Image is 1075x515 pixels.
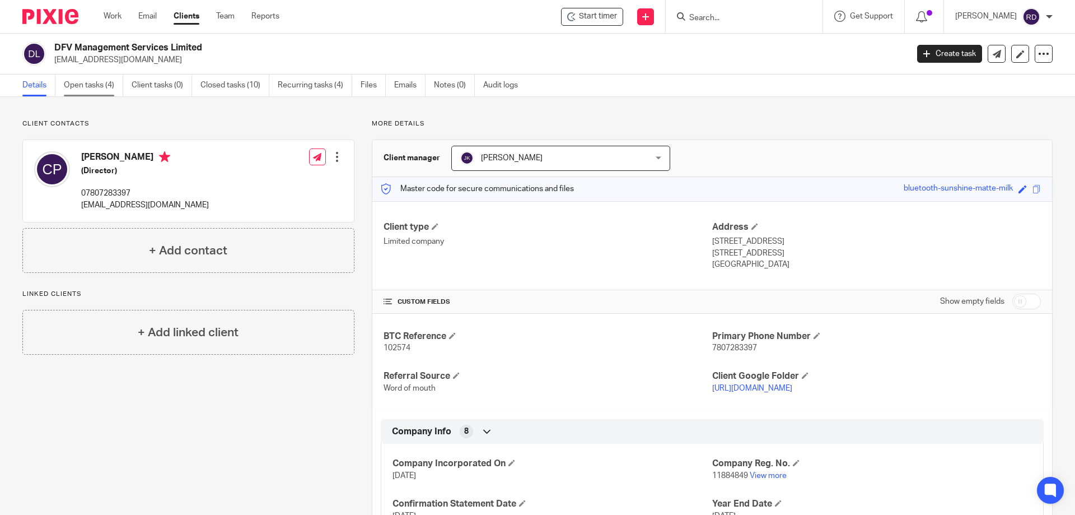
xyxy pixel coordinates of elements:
[278,75,352,96] a: Recurring tasks (4)
[159,151,170,163] i: Primary
[1022,8,1040,26] img: svg%3E
[81,151,209,165] h4: [PERSON_NAME]
[54,54,900,66] p: [EMAIL_ADDRESS][DOMAIN_NAME]
[434,75,475,96] a: Notes (0)
[392,498,712,510] h4: Confirmation Statement Date
[174,11,199,22] a: Clients
[132,75,192,96] a: Client tasks (0)
[750,472,787,480] a: View more
[81,199,209,211] p: [EMAIL_ADDRESS][DOMAIN_NAME]
[216,11,235,22] a: Team
[22,75,55,96] a: Details
[712,458,1032,470] h4: Company Reg. No.
[712,370,1041,382] h4: Client Google Folder
[712,331,1041,342] h4: Primary Phone Number
[904,183,1013,196] div: bluetooth-sunshine-matte-milk
[940,296,1004,307] label: Show empty fields
[22,290,354,299] p: Linked clients
[381,183,574,194] p: Master code for secure communications and files
[464,426,469,437] span: 8
[688,13,789,24] input: Search
[384,344,410,352] span: 102574
[460,151,474,165] img: svg%3E
[394,75,426,96] a: Emails
[81,165,209,177] h5: (Director)
[22,119,354,128] p: Client contacts
[22,42,46,66] img: svg%3E
[138,11,157,22] a: Email
[384,384,436,392] span: Word of mouth
[200,75,269,96] a: Closed tasks (10)
[561,8,623,26] div: DFV Management Services Limited
[384,298,712,307] h4: CUSTOM FIELDS
[579,11,617,22] span: Start timer
[384,221,712,233] h4: Client type
[372,119,1053,128] p: More details
[392,458,712,470] h4: Company Incorporated On
[22,9,78,24] img: Pixie
[712,221,1041,233] h4: Address
[361,75,386,96] a: Files
[392,472,416,480] span: [DATE]
[384,236,712,247] p: Limited company
[955,11,1017,22] p: [PERSON_NAME]
[712,472,748,480] span: 11884849
[712,384,792,392] a: [URL][DOMAIN_NAME]
[54,42,731,54] h2: DFV Management Services Limited
[712,259,1041,270] p: [GEOGRAPHIC_DATA]
[64,75,123,96] a: Open tasks (4)
[712,498,1032,510] h4: Year End Date
[384,370,712,382] h4: Referral Source
[251,11,279,22] a: Reports
[712,344,757,352] span: 7807283397
[712,248,1041,259] p: [STREET_ADDRESS]
[481,154,543,162] span: [PERSON_NAME]
[149,242,227,259] h4: + Add contact
[34,151,70,187] img: svg%3E
[712,236,1041,247] p: [STREET_ADDRESS]
[384,152,440,164] h3: Client manager
[483,75,526,96] a: Audit logs
[392,426,451,438] span: Company Info
[850,12,893,20] span: Get Support
[138,324,239,341] h4: + Add linked client
[81,188,209,199] p: 07807283397
[384,331,712,342] h4: BTC Reference
[104,11,121,22] a: Work
[917,45,982,63] a: Create task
